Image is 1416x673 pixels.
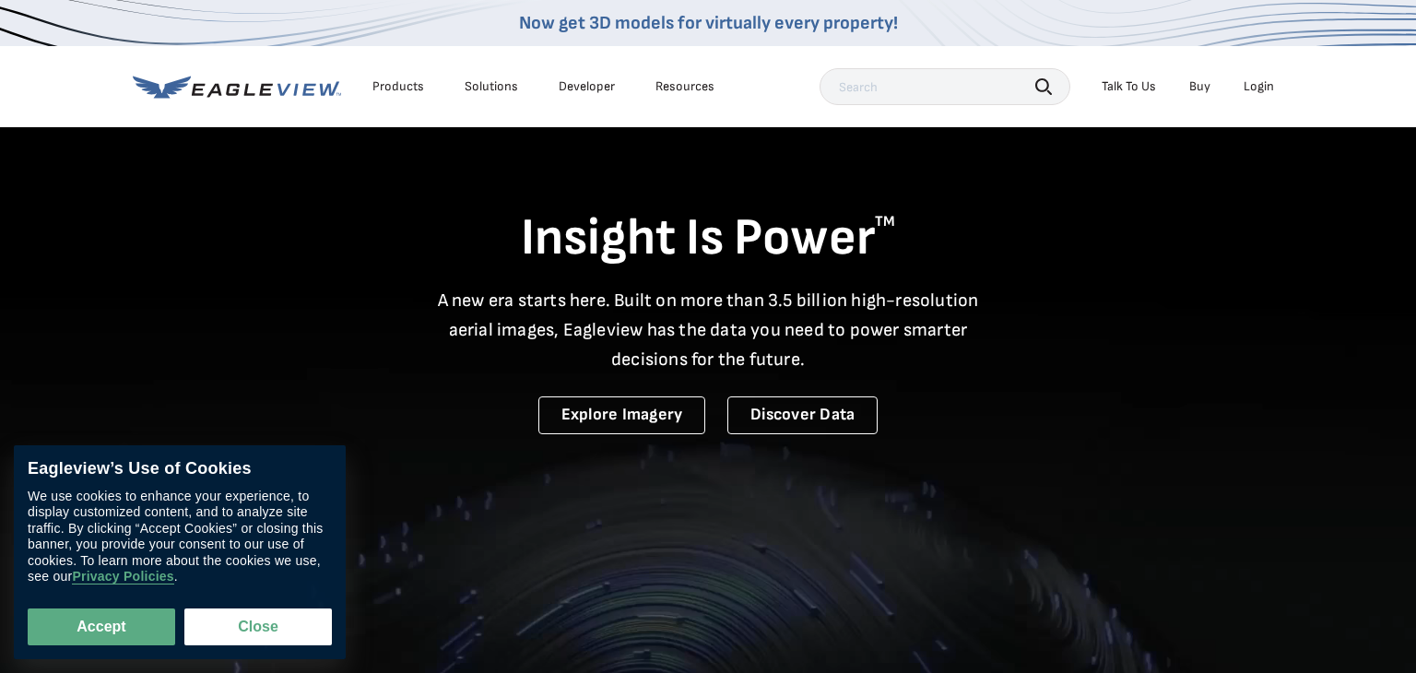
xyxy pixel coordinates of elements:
[184,608,332,645] button: Close
[519,12,898,34] a: Now get 3D models for virtually every property!
[1244,78,1274,95] div: Login
[727,396,878,434] a: Discover Data
[372,78,424,95] div: Products
[655,78,714,95] div: Resources
[465,78,518,95] div: Solutions
[426,286,990,374] p: A new era starts here. Built on more than 3.5 billion high-resolution aerial images, Eagleview ha...
[72,570,173,585] a: Privacy Policies
[820,68,1070,105] input: Search
[28,459,332,479] div: Eagleview’s Use of Cookies
[875,213,895,230] sup: TM
[133,207,1283,271] h1: Insight Is Power
[538,396,706,434] a: Explore Imagery
[1189,78,1210,95] a: Buy
[28,608,175,645] button: Accept
[1102,78,1156,95] div: Talk To Us
[28,489,332,585] div: We use cookies to enhance your experience, to display customized content, and to analyze site tra...
[559,78,615,95] a: Developer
